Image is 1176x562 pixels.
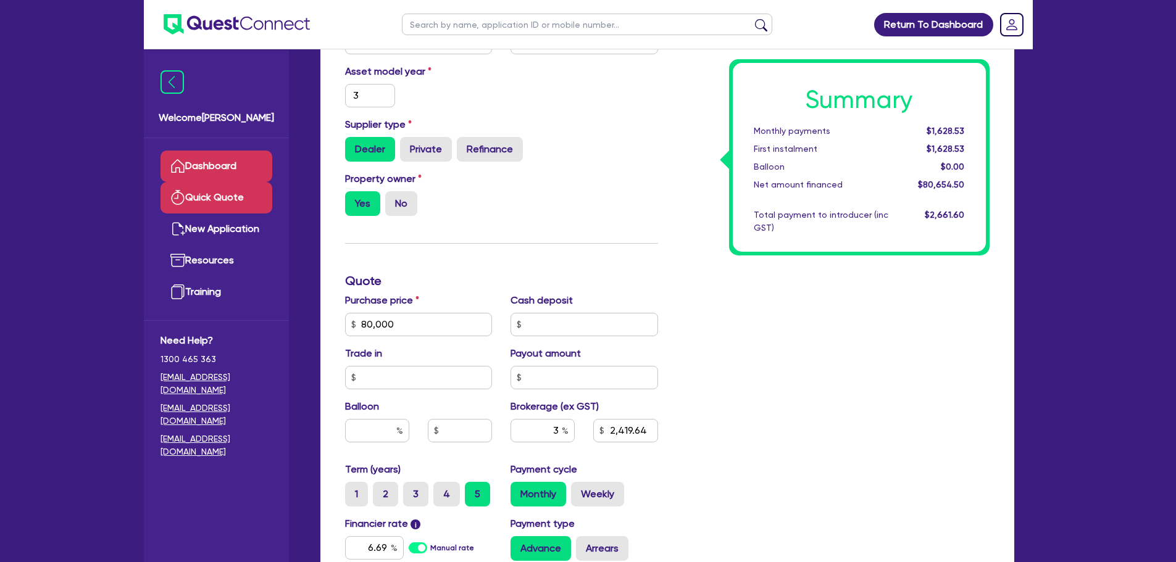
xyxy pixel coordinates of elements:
[744,178,898,191] div: Net amount financed
[744,143,898,155] div: First instalment
[161,371,272,397] a: [EMAIL_ADDRESS][DOMAIN_NAME]
[744,160,898,173] div: Balloon
[345,482,368,506] label: 1
[161,213,272,245] a: New Application
[411,519,420,529] span: i
[161,182,272,213] a: Quick Quote
[161,432,272,458] a: [EMAIL_ADDRESS][DOMAIN_NAME]
[345,346,382,361] label: Trade in
[345,516,421,531] label: Financier rate
[927,144,964,154] span: $1,628.53
[511,482,566,506] label: Monthly
[170,190,185,205] img: quick-quote
[373,482,398,506] label: 2
[345,293,419,308] label: Purchase price
[161,402,272,428] a: [EMAIL_ADDRESS][DOMAIN_NAME]
[385,191,417,216] label: No
[345,137,395,162] label: Dealer
[161,333,272,348] span: Need Help?
[571,482,624,506] label: Weekly
[345,399,379,414] label: Balloon
[430,542,474,553] label: Manual rate
[511,536,571,561] label: Advance
[164,14,310,35] img: quest-connect-logo-blue
[511,293,573,308] label: Cash deposit
[400,137,452,162] label: Private
[345,117,412,132] label: Supplier type
[336,64,502,79] label: Asset model year
[170,284,185,299] img: training
[941,162,964,171] span: $0.00
[996,9,1028,41] a: Dropdown toggle
[511,516,575,531] label: Payment type
[465,482,490,506] label: 5
[744,125,898,138] div: Monthly payments
[345,171,422,186] label: Property owner
[511,346,581,361] label: Payout amount
[576,536,628,561] label: Arrears
[744,209,898,234] div: Total payment to introducer (inc GST)
[161,276,272,308] a: Training
[161,353,272,366] span: 1300 465 363
[927,126,964,136] span: $1,628.53
[511,462,577,477] label: Payment cycle
[402,14,772,35] input: Search by name, application ID or mobile number...
[345,462,401,477] label: Term (years)
[345,273,658,288] h3: Quote
[457,137,523,162] label: Refinance
[511,399,599,414] label: Brokerage (ex GST)
[874,13,993,36] a: Return To Dashboard
[161,151,272,182] a: Dashboard
[403,482,428,506] label: 3
[433,482,460,506] label: 4
[918,180,964,189] span: $80,654.50
[925,210,964,220] span: $2,661.60
[161,245,272,276] a: Resources
[170,253,185,268] img: resources
[159,110,274,125] span: Welcome [PERSON_NAME]
[161,70,184,94] img: icon-menu-close
[170,221,185,236] img: new-application
[754,85,965,115] h1: Summary
[345,191,380,216] label: Yes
